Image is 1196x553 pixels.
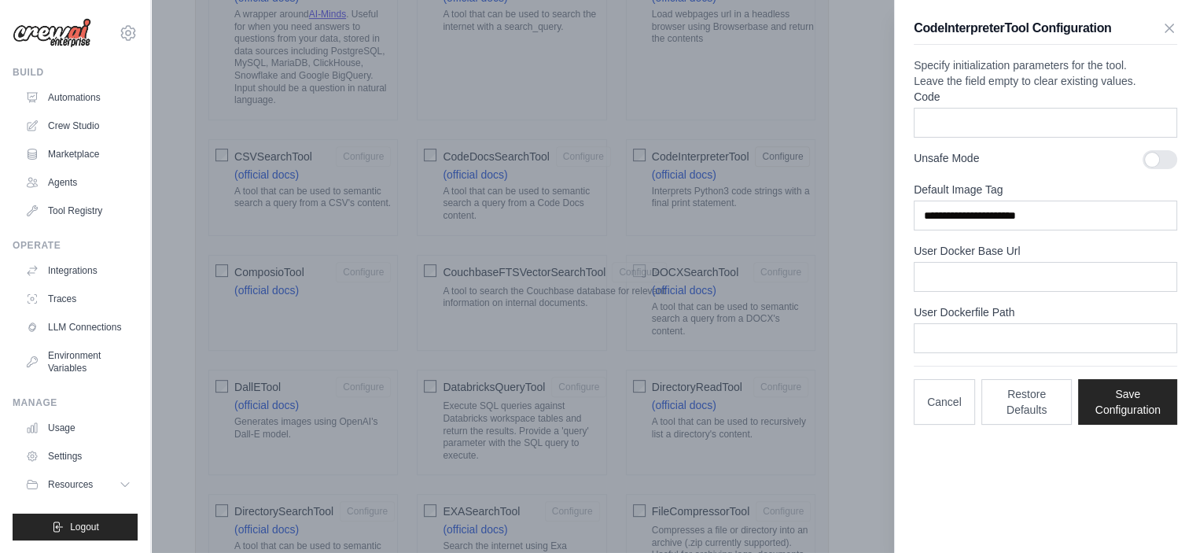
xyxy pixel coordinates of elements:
span: Resources [48,478,93,491]
div: Manage [13,396,138,409]
div: Operate [13,239,138,252]
label: Code [914,89,1177,105]
label: Default Image Tag [914,182,1177,197]
a: Usage [19,415,138,441]
a: Tool Registry [19,198,138,223]
button: Cancel [914,379,975,425]
span: Logout [70,521,99,533]
a: Settings [19,444,138,469]
img: Logo [13,18,91,48]
button: Logout [13,514,138,540]
a: Agents [19,170,138,195]
label: User Docker Base Url [914,243,1177,259]
a: Automations [19,85,138,110]
button: Save Configuration [1078,379,1177,425]
div: Build [13,66,138,79]
a: Crew Studio [19,113,138,138]
label: Unsafe Mode [914,150,1130,166]
a: Traces [19,286,138,312]
label: User Dockerfile Path [914,304,1177,320]
a: Marketplace [19,142,138,167]
p: Specify initialization parameters for the tool. Leave the field empty to clear existing values. [914,57,1177,89]
a: Environment Variables [19,343,138,381]
a: Integrations [19,258,138,283]
a: LLM Connections [19,315,138,340]
h3: CodeInterpreterTool Configuration [914,19,1111,38]
button: Restore Defaults [981,379,1073,425]
button: Resources [19,472,138,497]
